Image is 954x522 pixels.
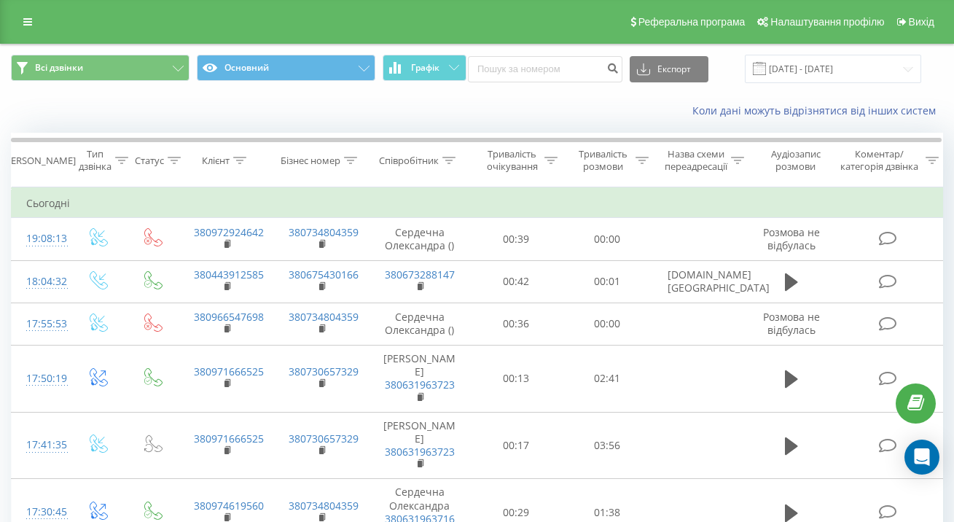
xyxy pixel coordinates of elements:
[197,55,375,81] button: Основний
[281,155,340,167] div: Бізнес номер
[468,56,622,82] input: Пошук за номером
[904,440,939,475] div: Open Intercom Messenger
[411,63,439,73] span: Графік
[194,499,264,513] a: 380974619560
[383,55,466,81] button: Графік
[638,16,746,28] span: Реферальна програма
[471,218,562,260] td: 00:39
[385,268,455,281] a: 380673288147
[289,499,359,513] a: 380734804359
[763,225,820,252] span: Розмова не відбулась
[26,431,55,459] div: 17:41:35
[471,303,562,345] td: 00:36
[11,55,189,81] button: Всі дзвінки
[562,260,653,303] td: 00:01
[385,378,455,391] a: 380631963723
[35,62,83,74] span: Всі дзвінки
[79,148,112,173] div: Тип дзвінка
[770,16,884,28] span: Налаштування профілю
[630,56,708,82] button: Експорт
[26,310,55,338] div: 17:55:53
[665,148,727,173] div: Назва схеми переадресації
[760,148,831,173] div: Аудіозапис розмови
[369,412,471,479] td: [PERSON_NAME]
[471,345,562,412] td: 00:13
[653,260,748,303] td: [DOMAIN_NAME] [GEOGRAPHIC_DATA]
[289,310,359,324] a: 380734804359
[135,155,164,167] div: Статус
[194,268,264,281] a: 380443912585
[369,303,471,345] td: Сердечна Олександра ()
[202,155,230,167] div: Клієнт
[26,225,55,253] div: 19:08:13
[26,268,55,296] div: 18:04:32
[471,260,562,303] td: 00:42
[909,16,934,28] span: Вихід
[194,432,264,445] a: 380971666525
[12,189,945,218] td: Сьогодні
[385,445,455,459] a: 380631963723
[562,412,653,479] td: 03:56
[483,148,541,173] div: Тривалість очікування
[379,155,439,167] div: Співробітник
[289,432,359,445] a: 380730657329
[194,365,264,378] a: 380971666525
[289,365,359,378] a: 380730657329
[692,104,943,117] a: Коли дані можуть відрізнятися вiд інших систем
[369,345,471,412] td: [PERSON_NAME]
[369,218,471,260] td: Сердечна Олександра ()
[289,268,359,281] a: 380675430166
[194,310,264,324] a: 380966547698
[574,148,632,173] div: Тривалість розмови
[289,225,359,239] a: 380734804359
[562,303,653,345] td: 00:00
[194,225,264,239] a: 380972924642
[26,365,55,393] div: 17:50:19
[471,412,562,479] td: 00:17
[837,148,922,173] div: Коментар/категорія дзвінка
[763,310,820,337] span: Розмова не відбулась
[562,218,653,260] td: 00:00
[2,155,76,167] div: [PERSON_NAME]
[562,345,653,412] td: 02:41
